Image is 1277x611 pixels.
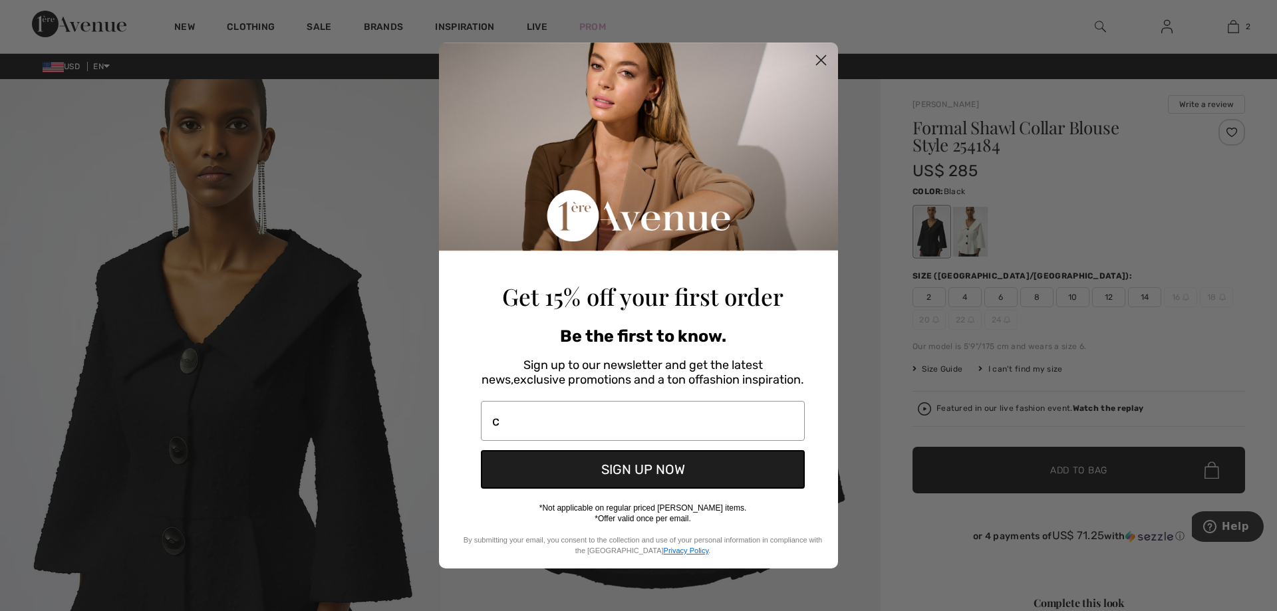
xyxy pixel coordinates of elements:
[464,536,822,554] span: By submitting your email, you consent to the collection and use of your personal information in c...
[481,450,805,489] button: SIGN UP NOW
[539,503,746,513] span: *Not applicable on regular priced [PERSON_NAME] items.
[664,547,709,554] a: Privacy Policy
[703,372,804,387] span: fashion inspiration.
[482,358,763,387] span: Sign up to our newsletter and get the latest news,
[30,9,57,21] span: Help
[502,281,783,312] span: Get 15% off your first order
[513,372,703,387] span: exclusive promotions and a ton of
[560,326,726,346] span: Be the first to know.
[481,401,805,441] input: Enter Your Email
[809,49,833,72] button: Close dialog
[595,514,691,523] span: *Offer valid once per email.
